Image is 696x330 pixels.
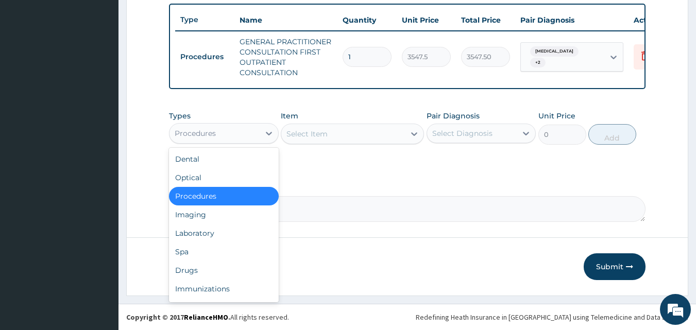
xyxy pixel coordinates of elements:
[169,224,279,242] div: Laboratory
[416,312,688,322] div: Redefining Heath Insurance in [GEOGRAPHIC_DATA] using Telemedicine and Data Science!
[397,10,456,30] th: Unit Price
[530,46,579,57] span: [MEDICAL_DATA]
[286,129,328,139] div: Select Item
[175,128,216,138] div: Procedures
[60,99,142,203] span: We're online!
[629,10,680,30] th: Actions
[515,10,629,30] th: Pair Diagnosis
[530,58,546,68] span: + 2
[169,187,279,205] div: Procedures
[126,312,230,322] strong: Copyright © 2017 .
[5,220,196,256] textarea: Type your message and hit 'Enter'
[175,47,234,66] td: Procedures
[427,111,480,121] label: Pair Diagnosis
[118,304,696,330] footer: All rights reserved.
[588,124,636,145] button: Add
[169,5,194,30] div: Minimize live chat window
[169,298,279,317] div: Others
[584,253,646,280] button: Submit
[169,205,279,224] div: Imaging
[456,10,515,30] th: Total Price
[19,51,42,77] img: d_794563401_company_1708531726252_794563401
[432,128,493,138] div: Select Diagnosis
[169,242,279,261] div: Spa
[169,150,279,168] div: Dental
[234,10,337,30] th: Name
[169,112,191,120] label: Types
[281,111,298,121] label: Item
[169,280,279,298] div: Immunizations
[337,10,397,30] th: Quantity
[169,182,646,190] label: Comment
[169,261,279,280] div: Drugs
[169,168,279,187] div: Optical
[184,312,228,322] a: RelianceHMO
[175,10,234,29] th: Type
[538,111,575,121] label: Unit Price
[234,31,337,83] td: GENERAL PRACTITIONER CONSULTATION FIRST OUTPATIENT CONSULTATION
[54,58,173,71] div: Chat with us now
